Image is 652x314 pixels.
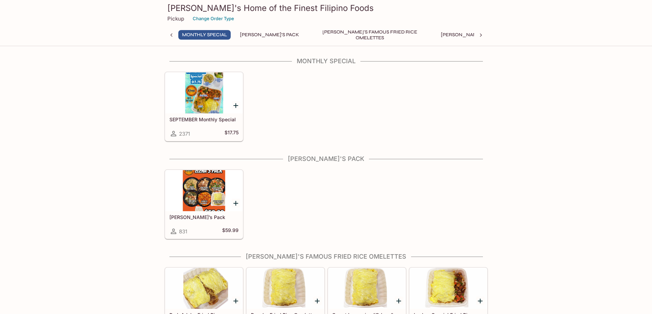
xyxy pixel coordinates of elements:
[165,170,243,239] a: [PERSON_NAME]’s Pack831$59.99
[165,155,488,163] h4: [PERSON_NAME]'s Pack
[165,268,243,309] div: Pork Adobo Fried Rice Omelette
[167,15,184,22] p: Pickup
[236,30,303,40] button: [PERSON_NAME]'s Pack
[169,214,239,220] h5: [PERSON_NAME]’s Pack
[437,30,524,40] button: [PERSON_NAME]'s Mixed Plates
[190,13,237,24] button: Change Order Type
[165,72,243,113] div: SEPTEMBER Monthly Special
[232,101,240,110] button: Add SEPTEMBER Monthly Special
[178,30,231,40] button: Monthly Special
[232,297,240,305] button: Add Pork Adobo Fried Rice Omelette
[167,3,485,13] h3: [PERSON_NAME]'s Home of the Finest Filipino Foods
[232,199,240,207] button: Add Elena’s Pack
[410,268,487,309] div: Lechon Special Fried Rice Omelette
[247,268,324,309] div: Regular Fried Rice Omelette
[169,117,239,122] h5: SEPTEMBER Monthly Special
[308,30,432,40] button: [PERSON_NAME]'s Famous Fried Rice Omelettes
[165,253,488,260] h4: [PERSON_NAME]'s Famous Fried Rice Omelettes
[165,57,488,65] h4: Monthly Special
[179,228,187,235] span: 831
[313,297,322,305] button: Add Regular Fried Rice Omelette
[395,297,403,305] button: Add Sweet Longanisa “Odeng” Omelette
[328,268,406,309] div: Sweet Longanisa “Odeng” Omelette
[165,170,243,211] div: Elena’s Pack
[165,72,243,141] a: SEPTEMBER Monthly Special2371$17.75
[179,131,190,137] span: 2371
[225,129,239,138] h5: $17.75
[222,227,239,235] h5: $59.99
[476,297,485,305] button: Add Lechon Special Fried Rice Omelette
